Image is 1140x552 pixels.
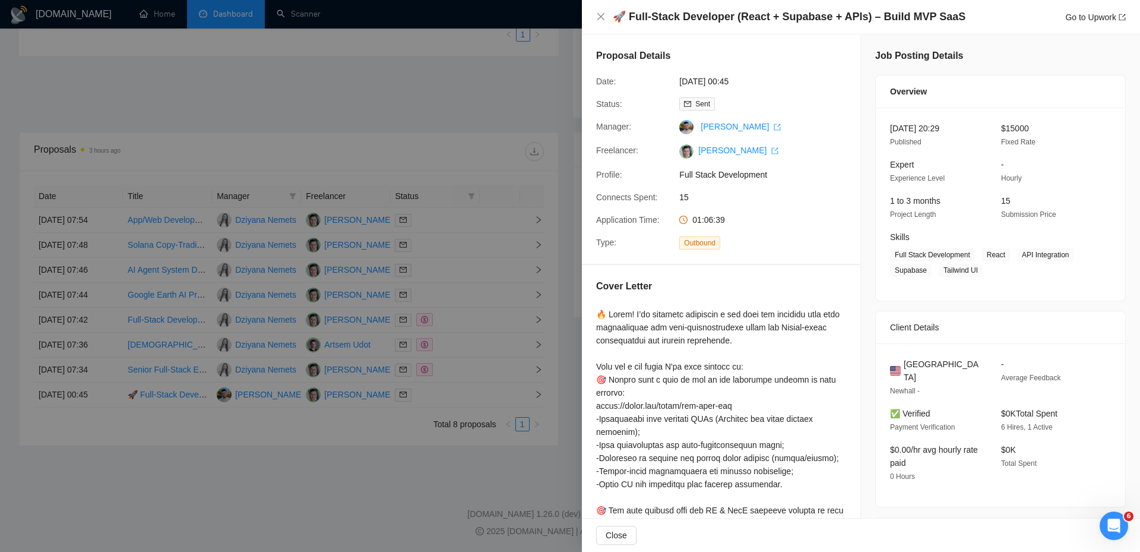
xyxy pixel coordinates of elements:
[596,99,622,109] span: Status:
[890,160,914,169] span: Expert
[596,146,638,155] span: Freelancer:
[1001,124,1029,133] span: $15000
[596,49,670,63] h5: Proposal Details
[1001,174,1022,182] span: Hourly
[679,191,857,204] span: 15
[1119,14,1126,21] span: export
[596,122,631,131] span: Manager:
[890,264,932,277] span: Supabase
[890,423,955,431] span: Payment Verification
[1001,160,1004,169] span: -
[695,100,710,108] span: Sent
[596,238,616,247] span: Type:
[904,358,982,384] span: [GEOGRAPHIC_DATA]
[596,279,652,294] h5: Cover Letter
[939,264,983,277] span: Tailwind UI
[890,248,975,261] span: Full Stack Development
[890,311,1111,343] div: Client Details
[1001,374,1061,382] span: Average Feedback
[679,144,693,159] img: c1Tebym3BND9d52IcgAhOjDIggZNrr93DrArCnDDhQCo9DNa2fMdUdlKkX3cX7l7jn
[1001,359,1004,369] span: -
[1124,512,1133,521] span: 6
[890,364,901,377] img: 🇺🇸
[890,409,930,418] span: ✅ Verified
[679,236,720,250] span: Outbound
[1100,512,1128,540] iframe: Intercom live chat
[1065,12,1126,22] a: Go to Upworkexport
[875,49,963,63] h5: Job Posting Details
[1001,196,1011,206] span: 15
[890,232,910,242] span: Skills
[890,138,921,146] span: Published
[890,518,1111,550] div: Job Description
[698,146,778,155] a: [PERSON_NAME] export
[890,472,915,481] span: 0 Hours
[596,12,606,22] button: Close
[890,85,927,98] span: Overview
[684,100,691,108] span: mail
[596,193,658,202] span: Connects Spent:
[1001,459,1037,468] span: Total Spent
[596,12,606,21] span: close
[890,445,978,468] span: $0.00/hr avg hourly rate paid
[890,196,940,206] span: 1 to 3 months
[679,168,857,181] span: Full Stack Development
[1001,445,1016,455] span: $0K
[596,77,616,86] span: Date:
[1017,248,1073,261] span: API Integration
[982,248,1010,261] span: React
[701,122,781,131] a: [PERSON_NAME] export
[606,529,627,542] span: Close
[596,526,636,545] button: Close
[774,124,781,131] span: export
[890,174,945,182] span: Experience Level
[1001,423,1053,431] span: 6 Hires, 1 Active
[596,170,622,179] span: Profile:
[890,210,936,219] span: Project Length
[613,10,965,24] h4: 🚀 Full-Stack Developer (React + Supabase + APIs) – Build MVP SaaS
[679,216,688,224] span: clock-circle
[890,124,939,133] span: [DATE] 20:29
[692,215,725,225] span: 01:06:39
[771,147,778,154] span: export
[1001,138,1035,146] span: Fixed Rate
[1001,210,1056,219] span: Submission Price
[1001,409,1057,418] span: $0K Total Spent
[596,215,660,225] span: Application Time:
[679,75,857,88] span: [DATE] 00:45
[890,387,920,395] span: Newhall -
